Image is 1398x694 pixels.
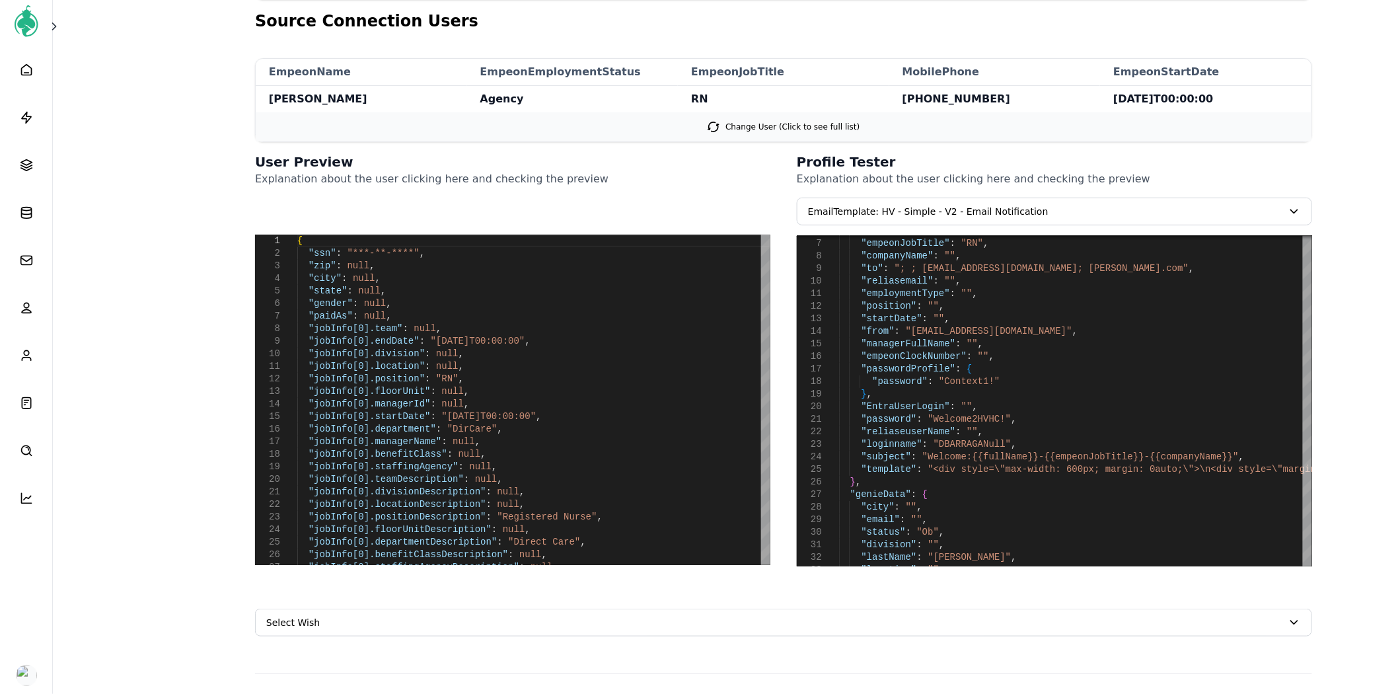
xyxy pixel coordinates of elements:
[425,373,430,384] span: :
[255,410,280,423] div: 15
[945,276,956,286] span: ""
[459,449,481,459] span: null
[1011,552,1016,562] span: ,
[309,424,436,434] span: "jobInfo[0].department"
[797,476,822,488] div: 26
[342,273,347,284] span: :
[939,539,944,550] span: ,
[431,411,436,422] span: :
[597,512,603,522] span: ,
[917,414,922,424] span: :
[862,414,917,424] span: "password"
[309,411,431,422] span: "jobInfo[0].startDate"
[464,399,469,409] span: ,
[519,499,525,510] span: ,
[459,348,464,359] span: ,
[436,323,441,334] span: ,
[906,527,911,537] span: :
[469,461,492,472] span: null
[353,298,358,309] span: :
[961,288,973,299] span: ""
[950,288,955,299] span: :
[928,539,939,550] span: ""
[900,514,905,525] span: :
[464,474,469,484] span: :
[381,286,386,296] span: ,
[255,511,280,523] div: 23
[255,348,280,360] div: 10
[447,449,453,459] span: :
[928,464,1155,475] span: "<div style=\"max-width: 600px; margin: 0
[950,238,955,249] span: :
[309,562,519,572] span: "jobInfo[0].staffingAgencyDescription"
[503,524,525,535] span: null
[475,436,480,447] span: ,
[1167,263,1189,274] span: com"
[497,424,502,434] span: ,
[255,373,280,385] div: 12
[369,260,375,271] span: ,
[917,527,939,537] span: "Ob"
[862,564,917,575] span: "location"
[862,527,906,537] span: "status"
[255,498,280,511] div: 22
[797,463,822,476] div: 25
[906,326,1072,336] span: "[EMAIL_ADDRESS][DOMAIN_NAME]"
[425,348,430,359] span: :
[255,561,280,574] div: 27
[436,361,459,371] span: null
[508,549,513,560] span: :
[447,424,497,434] span: "DirCare"
[797,338,822,350] div: 15
[917,502,922,512] span: ,
[978,426,983,437] span: ,
[797,325,822,338] div: 14
[797,539,822,551] div: 31
[431,386,436,397] span: :
[525,524,530,535] span: ,
[797,198,1312,225] button: EmailTemplate: HV - Simple - V2 - Email Notification
[862,401,950,412] span: "EntraUserLogin"
[519,562,525,572] span: :
[11,5,42,37] img: AccessGenie Logo
[467,59,679,86] strong: empeonEmploymentStatus
[256,59,467,86] strong: empeonName
[797,375,822,388] div: 18
[256,86,467,112] span: [PERSON_NAME]
[255,536,280,549] div: 25
[939,564,944,575] span: ,
[906,502,917,512] span: ""
[895,502,900,512] span: :
[850,489,911,500] span: "genieData"
[862,502,895,512] span: "city"
[1239,451,1244,462] span: ,
[797,401,822,413] div: 20
[309,399,431,409] span: "jobInfo[0].managerId"
[928,414,1011,424] span: "Welcome2HVHC!"
[436,373,459,384] span: "RN"
[917,539,922,550] span: :
[934,251,939,261] span: :
[961,401,973,412] span: ""
[431,336,525,346] span: "[DATE]T00:00:00"
[797,250,822,262] div: 8
[797,451,822,463] div: 24
[255,486,280,498] div: 21
[255,385,280,398] div: 13
[309,549,508,560] span: "jobInfo[0].benefitClassDescription"
[862,326,895,336] span: "from"
[309,449,447,459] span: "jobInfo[0].benefitClass"
[934,439,1012,449] span: "DBARRAGANull"
[497,537,502,547] span: :
[934,276,939,286] span: :
[928,552,1011,562] span: "[PERSON_NAME]"
[797,488,822,501] div: 27
[309,361,425,371] span: "jobInfo[0].location"
[441,411,536,422] span: "[DATE]T00:00:00"
[883,263,889,274] span: :
[911,451,916,462] span: :
[464,386,469,397] span: ,
[266,616,1282,629] span: Select Wish
[862,552,917,562] span: "lastName"
[255,310,280,323] div: 7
